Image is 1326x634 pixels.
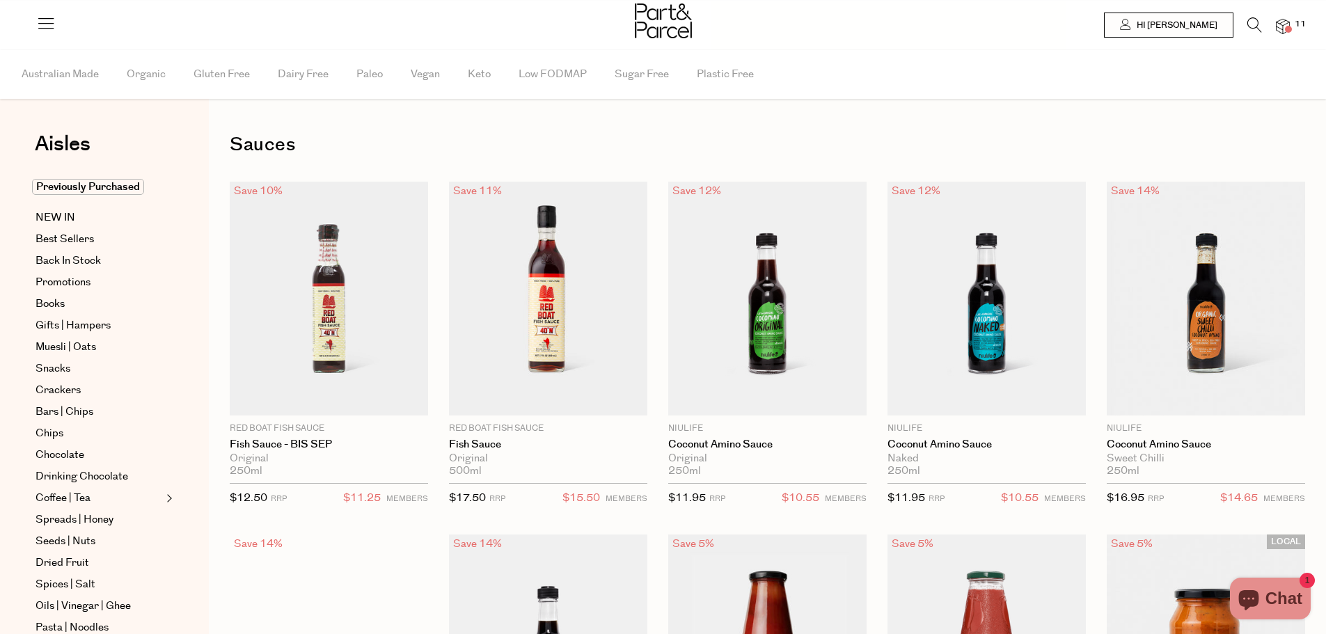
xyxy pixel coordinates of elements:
a: Best Sellers [35,231,162,248]
span: Best Sellers [35,231,94,248]
span: LOCAL [1267,534,1305,549]
span: Muesli | Oats [35,339,96,356]
span: Paleo [356,50,383,99]
div: Original [449,452,647,465]
div: Save 14% [1107,182,1164,200]
a: Hi [PERSON_NAME] [1104,13,1233,38]
span: Back In Stock [35,253,101,269]
span: Drinking Chocolate [35,468,128,485]
img: Fish Sauce - BIS SEP [230,182,428,415]
a: Snacks [35,360,162,377]
span: 250ml [668,465,701,477]
div: Save 5% [668,534,718,553]
span: 250ml [1107,465,1139,477]
span: Coffee | Tea [35,490,90,507]
span: 500ml [449,465,482,477]
span: Vegan [411,50,440,99]
a: Drinking Chocolate [35,468,162,485]
span: $12.50 [230,491,267,505]
span: 11 [1291,18,1309,31]
a: Bars | Chips [35,404,162,420]
a: Muesli | Oats [35,339,162,356]
a: NEW IN [35,209,162,226]
small: RRP [709,493,725,504]
div: Sweet Chilli [1107,452,1305,465]
inbox-online-store-chat: Shopify online store chat [1226,578,1315,623]
a: Previously Purchased [35,179,162,196]
img: Coconut Amino Sauce [668,182,867,415]
span: Bars | Chips [35,404,93,420]
div: Naked [887,452,1086,465]
span: Chocolate [35,447,84,463]
span: Chips [35,425,63,442]
a: Crackers [35,382,162,399]
small: RRP [1148,493,1164,504]
span: Hi [PERSON_NAME] [1133,19,1217,31]
img: Coconut Amino Sauce [1107,182,1305,415]
a: 11 [1276,19,1290,33]
span: Spreads | Honey [35,512,113,528]
span: $17.50 [449,491,486,505]
p: Niulife [887,422,1086,435]
span: Oils | Vinegar | Ghee [35,598,131,615]
a: Fish Sauce - BIS SEP [230,438,428,451]
a: Coconut Amino Sauce [1107,438,1305,451]
span: NEW IN [35,209,75,226]
span: $10.55 [1001,489,1039,507]
a: Spices | Salt [35,576,162,593]
span: Spices | Salt [35,576,95,593]
a: Books [35,296,162,312]
a: Back In Stock [35,253,162,269]
a: Oils | Vinegar | Ghee [35,598,162,615]
small: RRP [929,493,945,504]
a: Chips [35,425,162,442]
span: $11.25 [343,489,381,507]
span: Dried Fruit [35,555,89,571]
span: Previously Purchased [32,179,144,195]
span: Aisles [35,129,90,159]
div: Save 10% [230,182,287,200]
div: Save 12% [887,182,945,200]
div: Save 5% [1107,534,1157,553]
div: Save 5% [887,534,938,553]
span: Sugar Free [615,50,669,99]
div: Save 12% [668,182,725,200]
span: Gluten Free [194,50,250,99]
span: Promotions [35,274,90,291]
span: $15.50 [562,489,600,507]
span: Dairy Free [278,50,329,99]
a: Coffee | Tea [35,490,162,507]
span: Keto [468,50,491,99]
img: Part&Parcel [635,3,692,38]
div: Original [668,452,867,465]
p: Red Boat Fish Sauce [230,422,428,435]
div: Original [230,452,428,465]
span: 250ml [230,465,262,477]
span: Crackers [35,382,81,399]
img: Coconut Amino Sauce [887,182,1086,415]
a: Coconut Amino Sauce [887,438,1086,451]
h1: Sauces [230,129,1305,161]
span: Australian Made [22,50,99,99]
span: Organic [127,50,166,99]
span: $10.55 [782,489,819,507]
small: MEMBERS [825,493,867,504]
img: Fish Sauce [449,182,647,415]
span: 250ml [887,465,920,477]
a: Spreads | Honey [35,512,162,528]
a: Coconut Amino Sauce [668,438,867,451]
a: Fish Sauce [449,438,647,451]
a: Aisles [35,134,90,168]
a: Promotions [35,274,162,291]
div: Save 11% [449,182,506,200]
small: RRP [489,493,505,504]
button: Expand/Collapse Coffee | Tea [163,490,173,507]
a: Dried Fruit [35,555,162,571]
span: Plastic Free [697,50,754,99]
span: Books [35,296,65,312]
small: RRP [271,493,287,504]
div: Save 14% [230,534,287,553]
a: Seeds | Nuts [35,533,162,550]
span: $11.95 [668,491,706,505]
div: Save 14% [449,534,506,553]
